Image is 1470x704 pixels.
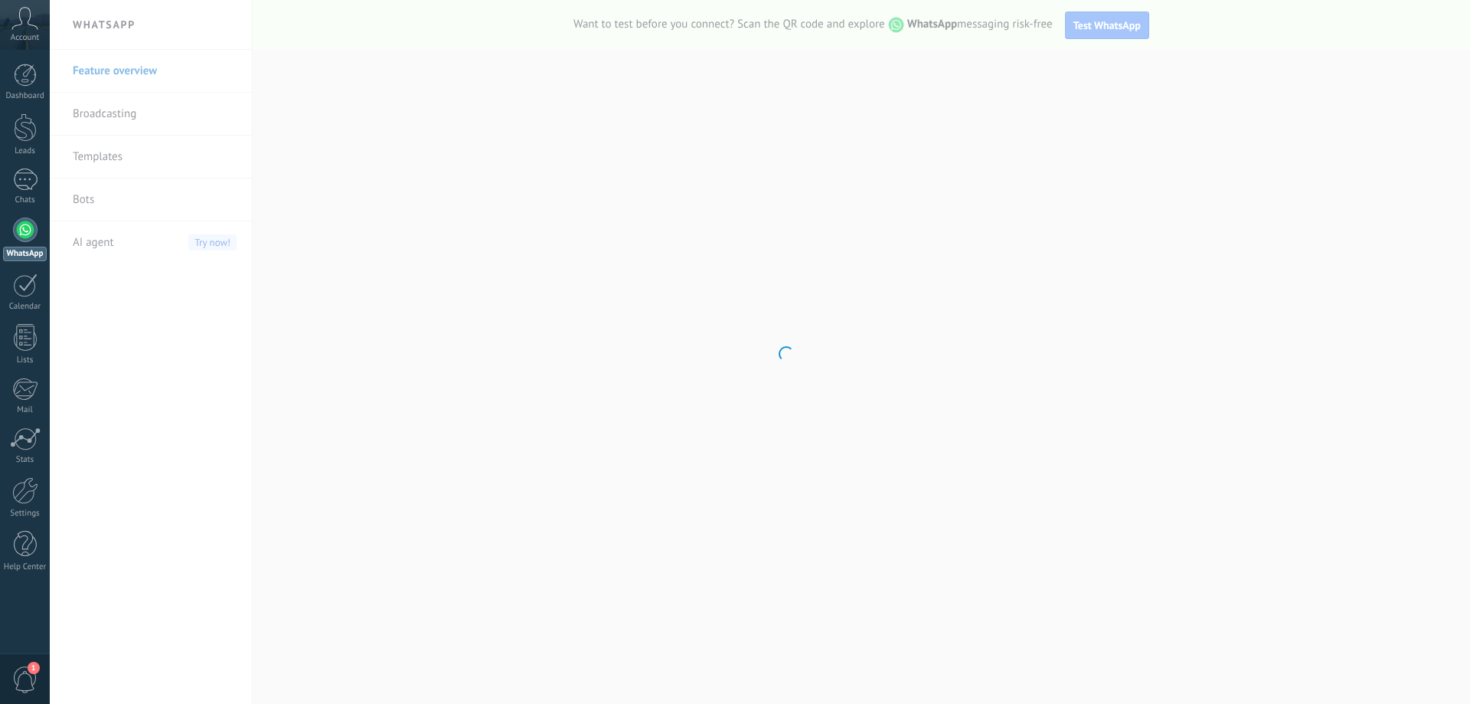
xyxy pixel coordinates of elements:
div: Dashboard [3,91,47,101]
span: Account [11,33,39,43]
div: Lists [3,355,47,365]
div: Help Center [3,562,47,572]
div: Stats [3,455,47,465]
span: 1 [28,662,40,674]
div: Chats [3,195,47,205]
div: WhatsApp [3,247,47,261]
div: Leads [3,146,47,156]
div: Mail [3,405,47,415]
div: Settings [3,509,47,519]
div: Calendar [3,302,47,312]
